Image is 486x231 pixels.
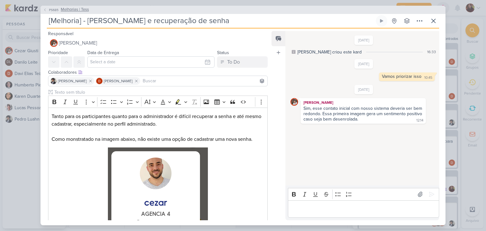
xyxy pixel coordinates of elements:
[288,188,439,200] div: Editor toolbar
[50,78,57,84] img: Pedro Luahn Simões
[96,78,103,84] img: Davi Elias Teixeira
[297,49,362,55] div: [PERSON_NAME] criou este kard
[53,89,268,96] input: Texto sem título
[48,96,268,108] div: Editor toolbar
[379,18,384,23] div: Ligar relógio
[52,135,264,143] p: Como monstratado na imagem abaixo, não existe uma opção de cadastrar uma nova senha.
[290,98,298,106] img: Cezar Giusti
[424,75,432,80] div: 10:45
[87,50,119,55] label: Data de Entrega
[59,39,97,47] span: [PERSON_NAME]
[48,50,68,55] label: Prioridade
[48,31,73,36] label: Responsável
[47,15,375,27] input: Kard Sem Título
[87,56,215,68] input: Select a date
[288,200,439,218] div: Editor editing area: main
[416,118,423,123] div: 12:14
[104,78,133,84] span: [PERSON_NAME]
[302,99,425,106] div: [PERSON_NAME]
[382,74,421,79] div: Vamos priorizar isso
[217,56,268,68] button: To Do
[303,106,423,122] div: Sim, esse contato inicial com nosso sistema deveria ser bem redondo. Essa primeira imagem gera um...
[427,49,436,55] div: 16:33
[50,39,58,47] img: Cezar Giusti
[141,77,266,85] input: Buscar
[48,37,268,49] button: [PERSON_NAME]
[48,69,268,76] div: Colaboradores
[52,113,264,128] p: Tanto para os participantes quanto para o administrador é difícil recuperar a senha e até mesmo c...
[227,58,240,66] div: To Do
[217,50,229,55] label: Status
[58,78,87,84] span: [PERSON_NAME]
